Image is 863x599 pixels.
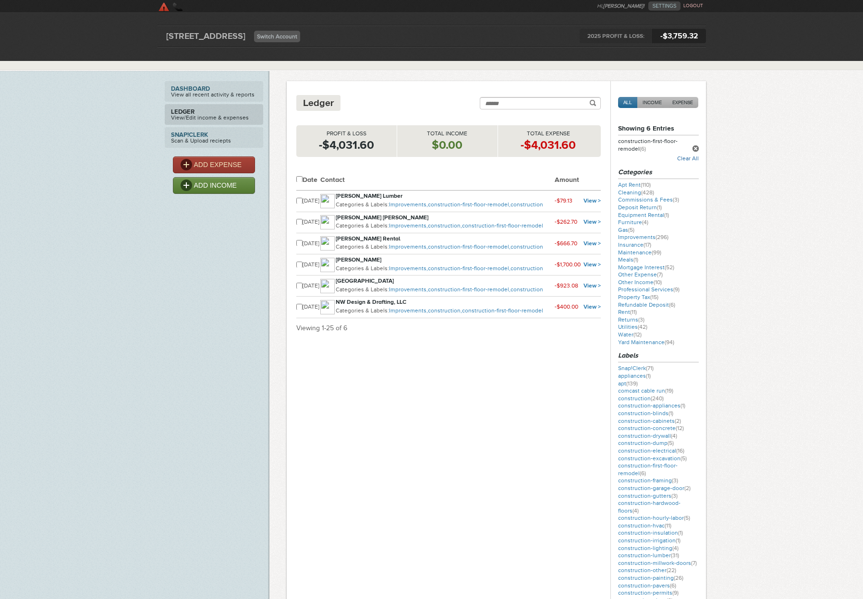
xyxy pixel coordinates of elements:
[303,276,320,297] td: [DATE]
[672,545,679,551] span: (4)
[555,197,572,204] small: -$79.13
[171,108,257,115] strong: Ledger
[336,285,555,295] p: Categories & Labels:
[618,138,678,152] a: construction-first-floor-remodel
[583,240,601,247] a: View >
[683,3,703,9] a: LOGOUT
[628,227,634,233] span: (5)
[648,1,680,11] a: SETTINGS
[618,589,679,596] a: construction-permits
[511,286,543,293] a: construction
[675,418,681,424] span: (2)
[509,243,511,250] span: ,
[618,256,638,263] a: Meals
[555,240,577,247] small: -$666.70
[296,324,601,333] p: Viewing 1-25 of 6
[389,265,428,272] a: Improvements,
[555,282,578,289] small: -$923.08
[676,425,684,431] span: (12)
[461,222,462,229] span: ,
[583,303,601,310] a: View >
[618,425,684,431] a: construction-concrete
[618,365,654,371] a: Snap!Clerk
[555,218,577,225] small: -$262.70
[618,500,681,514] a: construction-hardwood-floors
[158,1,249,11] a: SkyClerk
[641,181,651,188] span: (110)
[633,256,638,263] span: (1)
[618,387,673,394] a: comcast cable run
[673,196,679,203] span: (3)
[618,301,675,308] a: Refundable Deposit
[671,432,677,439] span: (4)
[618,227,634,233] a: Gas
[509,265,511,272] span: ,
[665,387,673,394] span: (19)
[428,201,511,208] a: construction-first-floor-remodel
[511,243,543,250] a: construction
[626,380,638,387] span: (139)
[676,447,684,454] span: (16)
[336,214,428,221] strong: [PERSON_NAME] [PERSON_NAME]
[641,189,654,196] span: (428)
[303,212,320,233] td: [DATE]
[644,241,651,248] span: (17)
[618,204,662,211] a: Deposit Return
[654,279,662,286] span: (10)
[389,307,428,314] a: Improvements,
[618,219,648,226] a: Furniture
[618,181,651,188] a: Apt Rent
[336,242,555,252] p: Categories & Labels:
[618,418,681,424] a: construction-cabinets
[336,235,401,242] strong: [PERSON_NAME] Rental
[428,243,511,250] a: construction-first-floor-remodel
[618,124,699,135] h3: Showing 6 Entries
[618,402,685,409] a: construction-appliances
[618,522,671,529] a: construction-hvac
[684,515,690,521] span: (5)
[638,316,644,323] span: (3)
[165,127,263,148] a: Snap!ClerkScan & Upload reciepts
[618,212,669,218] a: Equipment Rental
[618,271,663,278] a: Other Expense
[336,221,555,231] p: Categories & Labels:
[555,303,578,310] small: -$400.00
[428,265,511,272] a: construction-first-floor-remodel
[681,402,685,409] span: (1)
[303,254,320,276] td: [DATE]
[618,339,674,346] a: Yard Maintenance
[618,537,681,544] a: construction-irrigation
[509,201,511,208] span: ,
[665,522,671,529] span: (11)
[171,132,257,138] strong: Snap!Clerk
[618,380,638,387] a: apt
[668,440,674,446] span: (5)
[671,492,678,499] span: (3)
[462,222,543,229] a: construction-first-floor-remodel
[672,589,679,596] span: (9)
[670,582,676,589] span: (6)
[640,470,646,477] span: (6)
[389,201,428,208] a: Improvements,
[618,447,684,454] a: construction-electrical
[618,168,699,179] h3: Categories
[673,286,680,293] span: (9)
[652,29,706,43] span: -$3,759.32
[432,138,462,151] strong: $0.00
[618,485,691,491] a: construction-garage-door
[640,145,646,152] span: (6)
[672,477,678,484] span: (3)
[336,192,402,199] strong: [PERSON_NAME] Lumber
[618,440,674,446] a: construction-dump
[618,545,679,551] a: construction-lighting
[674,575,683,581] span: (26)
[618,410,673,417] a: construction-blinds
[428,307,462,314] a: construction
[303,191,320,212] td: [DATE]
[461,307,462,314] span: ,
[389,243,428,250] a: Improvements,
[671,552,679,559] span: (31)
[678,529,683,536] span: (1)
[511,201,543,208] a: construction
[677,155,699,162] a: Clear All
